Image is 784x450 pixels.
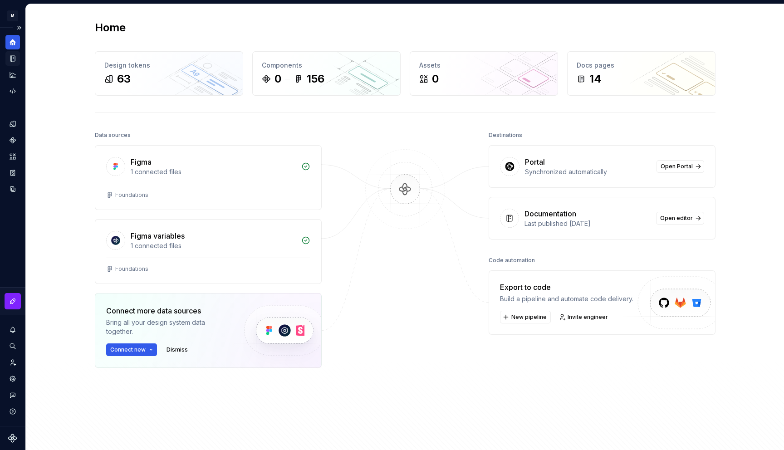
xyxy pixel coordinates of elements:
[525,167,651,176] div: Synchronized automatically
[656,212,704,225] a: Open editor
[5,323,20,337] button: Notifications
[131,157,152,167] div: Figma
[307,72,324,86] div: 156
[106,305,229,316] div: Connect more data sources
[660,215,693,222] span: Open editor
[5,355,20,370] a: Invite team
[13,21,25,34] button: Expand sidebar
[657,160,704,173] a: Open Portal
[524,219,651,228] div: Last published [DATE]
[117,72,131,86] div: 63
[95,20,126,35] h2: Home
[5,84,20,98] a: Code automation
[106,343,157,356] button: Connect new
[556,311,612,323] a: Invite engineer
[5,51,20,66] a: Documentation
[5,133,20,147] a: Components
[131,167,296,176] div: 1 connected files
[274,72,281,86] div: 0
[5,182,20,196] a: Data sources
[500,282,633,293] div: Export to code
[95,129,131,142] div: Data sources
[8,434,17,443] svg: Supernova Logo
[115,191,148,199] div: Foundations
[525,157,545,167] div: Portal
[5,339,20,353] button: Search ⌘K
[5,117,20,131] a: Design tokens
[162,343,192,356] button: Dismiss
[131,230,185,241] div: Figma variables
[489,254,535,267] div: Code automation
[511,313,547,321] span: New pipeline
[567,51,715,96] a: Docs pages14
[5,372,20,386] a: Settings
[589,72,602,86] div: 14
[5,149,20,164] a: Assets
[489,129,522,142] div: Destinations
[252,51,401,96] a: Components0156
[432,72,439,86] div: 0
[5,35,20,49] a: Home
[5,68,20,82] a: Analytics
[7,10,18,21] div: M
[167,346,188,353] span: Dismiss
[95,51,243,96] a: Design tokens63
[131,241,296,250] div: 1 connected files
[419,61,549,70] div: Assets
[568,313,608,321] span: Invite engineer
[500,294,633,303] div: Build a pipeline and automate code delivery.
[5,166,20,180] a: Storybook stories
[110,346,146,353] span: Connect new
[500,311,551,323] button: New pipeline
[2,6,24,25] button: M
[104,61,234,70] div: Design tokens
[106,318,229,336] div: Bring all your design system data together.
[410,51,558,96] a: Assets0
[95,145,322,210] a: Figma1 connected filesFoundations
[262,61,391,70] div: Components
[115,265,148,273] div: Foundations
[5,388,20,402] button: Contact support
[95,219,322,284] a: Figma variables1 connected filesFoundations
[524,208,576,219] div: Documentation
[661,163,693,170] span: Open Portal
[577,61,706,70] div: Docs pages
